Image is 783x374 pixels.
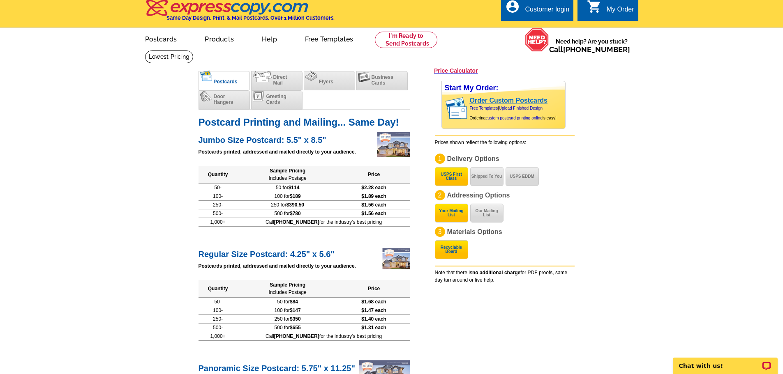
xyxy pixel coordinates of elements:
[434,67,478,74] a: Price Calculator
[214,94,233,105] span: Door Hangers
[290,193,301,199] span: $189
[442,95,448,122] img: background image for postcard
[372,74,393,86] span: Business Cards
[361,185,386,190] span: $2.28 each
[361,307,386,313] span: $1.47 each
[199,306,238,314] td: 100-
[444,95,473,122] img: post card showing stamp and address area
[199,200,238,209] td: 250-
[238,166,338,184] th: Sample Pricing
[361,299,386,305] span: $1.68 each
[199,297,238,306] td: 50-
[435,154,445,164] div: 1
[549,45,630,54] span: Call
[361,211,386,216] span: $1.56 each
[506,167,539,186] button: USPS EDDM
[253,71,272,82] img: directmail.png
[269,289,307,295] span: Includes Postage
[274,219,319,225] b: [PHONE_NUMBER]
[470,106,498,110] a: Free Templates
[199,280,238,298] th: Quantity
[361,316,386,322] span: $1.40 each
[199,218,238,226] td: 1,000+
[145,5,335,21] a: Same Day Design, Print, & Mail Postcards. Over 1 Million Customers.
[238,332,410,340] td: Call for the industry's best pricing
[447,228,502,235] span: Materials Options
[319,79,333,85] span: Flyers
[290,307,301,313] span: $147
[199,118,410,126] h1: Postcard Printing and Mailing... Same Day!
[447,192,510,199] span: Addressing Options
[199,149,356,155] strong: Postcards printed, addressed and mailed directly to your audience.
[289,185,300,190] span: $114
[132,29,190,48] a: Postcards
[435,204,468,223] button: Your Mailing List
[238,297,338,306] td: 50 for
[238,218,410,226] td: Call for the industry's best pricing
[607,6,634,17] div: My Order
[238,306,338,314] td: 100 for
[238,314,338,323] td: 250 for
[505,5,569,15] a: account_circle Customer login
[166,15,335,21] h4: Same Day Design, Print, & Mail Postcards. Over 1 Million Customers.
[470,106,557,120] span: | Ordering is easy!
[470,167,504,186] button: Shipped To You
[338,280,410,298] th: Price
[266,94,286,105] span: Greeting Cards
[290,211,301,216] span: $780
[238,183,338,192] td: 50 for
[199,314,238,323] td: 250-
[435,227,445,237] div: 3
[238,209,338,218] td: 500 for
[200,91,212,101] img: doorhangers.png
[199,323,238,332] td: 500-
[472,270,520,275] b: no additional charge
[338,166,410,184] th: Price
[525,28,549,52] img: help
[485,116,542,120] a: custom postcard printing online
[549,37,634,54] span: Need help? Are you stuck?
[269,175,307,181] span: Includes Postage
[587,5,634,15] a: shopping_cart My Order
[274,333,319,339] b: [PHONE_NUMBER]
[253,91,265,101] img: greetingcards.png
[286,202,304,208] span: $390.50
[361,202,386,208] span: $1.56 each
[435,140,527,145] span: Prices shown reflect the following options:
[525,6,569,17] div: Customer login
[290,299,298,305] span: $84
[668,348,783,374] iframe: LiveChat chat widget
[290,325,301,330] span: $655
[470,97,547,104] a: Order Custom Postcards
[435,167,468,186] button: USPS First Class
[290,316,301,322] span: $350
[199,133,410,145] h2: Jumbo Size Postcard: 5.5" x 8.5"
[238,192,338,200] td: 100 for
[470,204,504,223] button: Our Mailing List
[238,200,338,209] td: 250 for
[238,323,338,332] td: 500 for
[292,29,367,48] a: Free Templates
[192,29,247,48] a: Products
[200,71,212,81] img: postcards_c.png
[563,45,630,54] a: [PHONE_NUMBER]
[447,155,499,162] span: Delivery Options
[361,325,386,330] span: $1.31 each
[435,266,575,284] div: Note that there is for PDF proofs, same day turnaround or live help.
[199,192,238,200] td: 100-
[199,361,410,373] h2: Panoramic Size Postcard: 5.75" x 11.25"
[199,247,410,259] h2: Regular Size Postcard: 4.25" x 5.6"
[249,29,290,48] a: Help
[238,280,338,298] th: Sample Pricing
[273,74,287,86] span: Direct Mail
[199,332,238,340] td: 1,000+
[435,190,445,200] div: 2
[199,166,238,184] th: Quantity
[358,72,370,82] img: businesscards.png
[499,106,543,110] a: Upload Finished Design
[361,193,386,199] span: $1.89 each
[199,263,356,269] strong: Postcards printed, addressed and mailed directly to your audience.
